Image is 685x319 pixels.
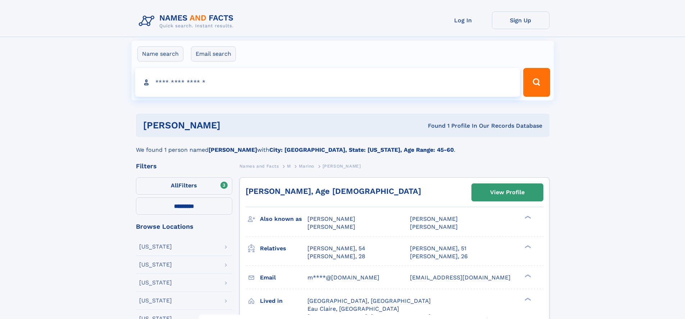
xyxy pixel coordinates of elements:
[523,215,531,220] div: ❯
[136,223,232,230] div: Browse Locations
[307,215,355,222] span: [PERSON_NAME]
[287,164,291,169] span: M
[299,164,314,169] span: Marino
[260,242,307,255] h3: Relatives
[136,137,549,154] div: We found 1 person named with .
[139,244,172,250] div: [US_STATE]
[137,46,183,61] label: Name search
[287,161,291,170] a: M
[307,245,365,252] a: [PERSON_NAME], 54
[410,215,458,222] span: [PERSON_NAME]
[323,164,361,169] span: [PERSON_NAME]
[269,146,454,153] b: City: [GEOGRAPHIC_DATA], State: [US_STATE], Age Range: 45-60
[492,12,549,29] a: Sign Up
[136,177,232,195] label: Filters
[139,280,172,286] div: [US_STATE]
[410,274,511,281] span: [EMAIL_ADDRESS][DOMAIN_NAME]
[246,187,421,196] a: [PERSON_NAME], Age [DEMOGRAPHIC_DATA]
[410,245,466,252] a: [PERSON_NAME], 51
[523,297,531,301] div: ❯
[135,68,520,97] input: search input
[523,273,531,278] div: ❯
[171,182,178,189] span: All
[324,122,542,130] div: Found 1 Profile In Our Records Database
[410,252,468,260] a: [PERSON_NAME], 26
[260,213,307,225] h3: Also known as
[136,12,239,31] img: Logo Names and Facts
[143,121,324,130] h1: [PERSON_NAME]
[260,272,307,284] h3: Email
[410,223,458,230] span: [PERSON_NAME]
[523,244,531,249] div: ❯
[472,184,543,201] a: View Profile
[434,12,492,29] a: Log In
[523,68,550,97] button: Search Button
[191,46,236,61] label: Email search
[307,223,355,230] span: [PERSON_NAME]
[239,161,279,170] a: Names and Facts
[307,305,399,312] span: Eau Claire, [GEOGRAPHIC_DATA]
[209,146,257,153] b: [PERSON_NAME]
[490,184,525,201] div: View Profile
[307,252,365,260] a: [PERSON_NAME], 28
[136,163,232,169] div: Filters
[299,161,314,170] a: Marino
[139,298,172,304] div: [US_STATE]
[260,295,307,307] h3: Lived in
[307,297,431,304] span: [GEOGRAPHIC_DATA], [GEOGRAPHIC_DATA]
[139,262,172,268] div: [US_STATE]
